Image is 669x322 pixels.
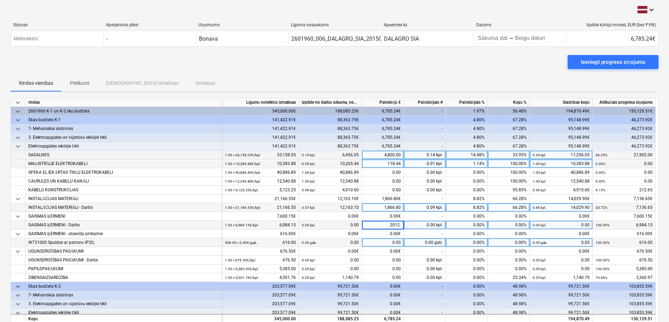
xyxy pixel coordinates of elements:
[302,223,315,227] small: 0.00 kpl.
[302,256,359,265] div: 0.00
[362,308,404,317] div: 0.00€
[362,194,404,203] div: 1,866.80€
[533,256,590,265] div: 0.00
[28,265,219,273] div: PAPILDPASĀKUMI
[404,151,446,159] div: 0.14 kpl.
[14,212,22,221] span: keyboard_arrow_down
[488,265,530,273] div: 0.00%
[446,291,488,300] div: 0.00%
[488,221,530,229] div: 0.00%
[302,186,359,194] div: 4,910.60
[299,133,362,142] div: 88,363.75€
[446,273,488,282] div: 0.00%
[302,171,315,174] small: 1.00 kpl.
[222,229,299,238] div: 616.00€
[533,258,546,262] small: 0.00 kpl.
[299,212,362,221] div: 0.00€
[404,238,446,247] div: 0.00 gab.
[299,116,362,124] div: 88,363.75€
[225,179,261,183] small: 1.00 × 12,540.88€ / kpl.
[225,256,296,265] div: 676.50
[533,177,590,186] div: 12,540.88
[488,194,530,203] div: 66.28%
[488,308,530,317] div: 48.98%
[446,142,488,151] div: 4.80%
[225,162,261,166] small: 1.00 × 10,383.88€ / kpl.
[222,308,299,317] div: 203,577.09€
[362,168,404,177] div: 0.00
[533,179,546,183] small: 1.00 kpl.
[302,221,359,229] div: 0.00
[530,212,593,221] div: 0.00€
[28,133,219,142] div: 3. Elektroapgādes un vājstrāvu iekšējie tīkli
[362,124,404,133] div: 6,785.24€
[446,116,488,124] div: 4.80%
[530,282,593,291] div: 99,721.50€
[299,282,362,291] div: 99,721.50€
[533,186,590,194] div: 4,910.60
[28,247,219,256] div: UGUNSDROŠĪBAS PASĀKUMI
[302,203,359,212] div: 12,163.10
[404,256,446,265] div: 0.00 kpl.
[291,22,378,28] div: Līguma nosaukums
[446,133,488,142] div: 4.80%
[70,80,89,87] p: Pielikumi
[28,256,219,265] div: UGUNSDROŠĪBAS PASĀKUMI - Darbs
[404,247,446,256] div: -
[533,267,546,271] small: 0.00 kpl.
[362,300,404,308] div: 0.00€
[596,171,605,174] small: 0.00%
[446,194,488,203] div: 8.82%
[362,133,404,142] div: 6,785.24€
[198,22,285,28] div: Uzņēmums
[593,300,656,308] div: 103,855.59€
[446,124,488,133] div: 4.80%
[533,223,546,227] small: 0.00 kpl.
[225,171,261,174] small: 1.00 × 40,886.89€ / kpl.
[14,142,22,151] span: keyboard_arrow_down
[488,177,530,186] div: 100.00%
[14,291,22,300] span: keyboard_arrow_down
[404,133,446,142] div: -
[488,212,530,221] div: 0.00%
[488,273,530,282] div: 25.34%
[446,107,488,116] div: 1.97%
[28,238,219,247] div: W731000 Spuldze ar patronu IP20,
[404,300,446,308] div: -
[530,98,593,107] div: Saistības kopā
[581,57,645,67] div: Iesniegt progresa ziņojumu
[225,221,296,229] div: 6,984.15
[299,291,362,300] div: 99,721.50€
[302,206,315,210] small: 0.57 kpl.
[28,177,219,186] div: CAURULES UN KABEĻU KANĀLI
[299,98,362,107] div: Izpilde no darbu sākuma, neskaitot kārtējā mēneša izpildi
[596,179,605,183] small: 0.00%
[222,107,299,116] div: 345,000.00€
[533,188,546,192] small: 0.96 kpl.
[404,124,446,133] div: -
[404,159,446,168] div: 0.01 kpl.
[488,142,530,151] div: 67.28%
[404,194,446,203] div: -
[26,98,222,107] div: rindas
[28,168,219,177] div: SPĒKA EL.IEKĀRTAS TĪKLU ELEKTROKABEĻI
[404,229,446,238] div: -
[302,177,359,186] div: 12,540.88
[362,159,404,168] div: 118.44
[593,282,656,291] div: 103,855.59€
[446,265,488,273] div: 0.00%
[530,107,593,116] div: 194,870.49€
[222,300,299,308] div: 203,577.09€
[362,107,404,116] div: 6,785.24€
[593,124,656,133] div: 46,273.92€
[446,151,488,159] div: 14.48%
[446,256,488,265] div: 0.00%
[225,168,296,177] div: 40,886.89
[28,116,219,124] div: Ēkas budžets K-1
[222,291,299,300] div: 203,577.09€
[225,238,296,247] div: 616.00
[362,186,404,194] div: 0.00
[362,203,404,212] div: 1,866.80
[593,291,656,300] div: 103,855.59€
[384,35,419,42] div: DALAGRO SIA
